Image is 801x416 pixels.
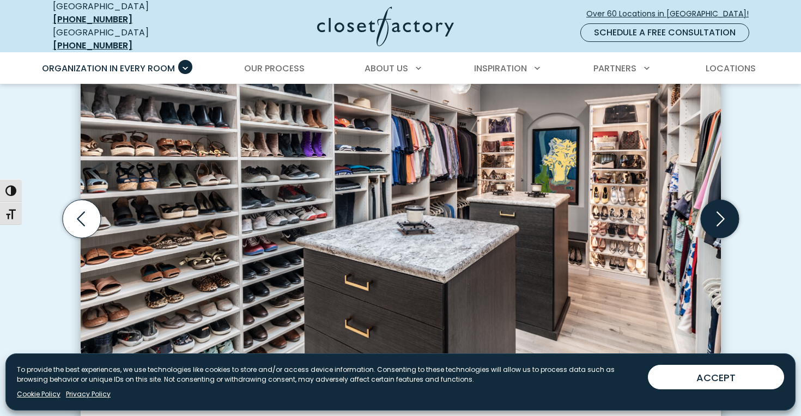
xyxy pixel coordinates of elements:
[580,23,749,42] a: Schedule a Free Consultation
[474,62,527,75] span: Inspiration
[244,62,305,75] span: Our Process
[53,39,132,52] a: [PHONE_NUMBER]
[648,365,784,389] button: ACCEPT
[593,62,636,75] span: Partners
[696,195,743,242] button: Next slide
[34,53,767,84] nav: Primary Menu
[81,37,721,370] img: Modern custom closet with dual islands, extensive shoe storage, hanging sections for men’s and wo...
[66,389,111,399] a: Privacy Policy
[53,13,132,26] a: [PHONE_NUMBER]
[317,7,454,46] img: Closet Factory Logo
[586,8,757,20] span: Over 60 Locations in [GEOGRAPHIC_DATA]!
[17,365,639,384] p: To provide the best experiences, we use technologies like cookies to store and/or access device i...
[706,62,756,75] span: Locations
[17,389,60,399] a: Cookie Policy
[586,4,758,23] a: Over 60 Locations in [GEOGRAPHIC_DATA]!
[365,62,408,75] span: About Us
[42,62,175,75] span: Organization in Every Room
[53,26,211,52] div: [GEOGRAPHIC_DATA]
[58,195,105,242] button: Previous slide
